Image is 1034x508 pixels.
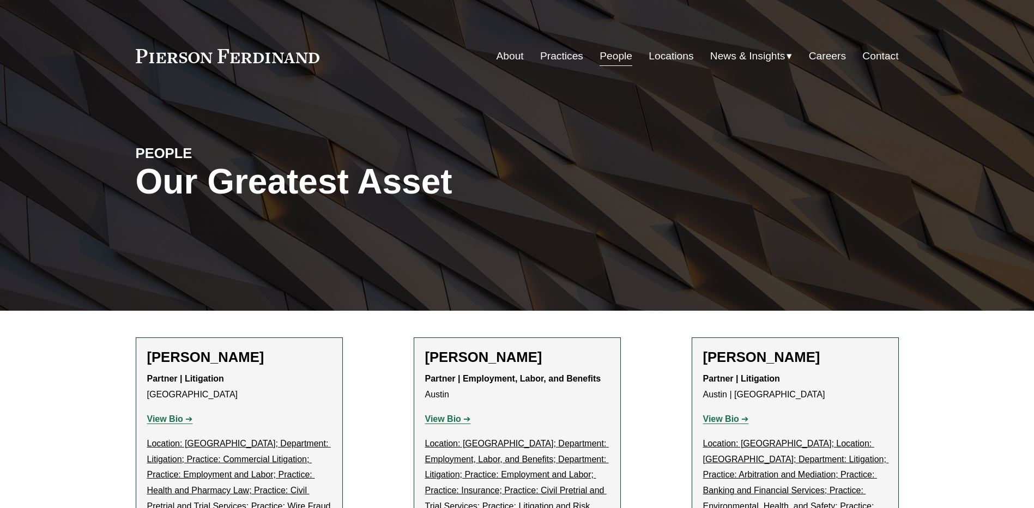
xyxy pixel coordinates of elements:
[703,371,887,403] p: Austin | [GEOGRAPHIC_DATA]
[710,47,785,66] span: News & Insights
[703,414,749,424] a: View Bio
[703,349,887,366] h2: [PERSON_NAME]
[703,414,739,424] strong: View Bio
[425,374,601,383] strong: Partner | Employment, Labor, and Benefits
[600,46,632,66] a: People
[425,414,471,424] a: View Bio
[147,349,331,366] h2: [PERSON_NAME]
[425,371,609,403] p: Austin
[862,46,898,66] a: Contact
[809,46,846,66] a: Careers
[425,349,609,366] h2: [PERSON_NAME]
[497,46,524,66] a: About
[710,46,793,66] a: folder dropdown
[425,414,461,424] strong: View Bio
[540,46,583,66] a: Practices
[649,46,693,66] a: Locations
[703,374,780,383] strong: Partner | Litigation
[147,374,224,383] strong: Partner | Litigation
[147,414,183,424] strong: View Bio
[136,144,326,162] h4: PEOPLE
[136,162,644,202] h1: Our Greatest Asset
[147,414,193,424] a: View Bio
[147,371,331,403] p: [GEOGRAPHIC_DATA]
